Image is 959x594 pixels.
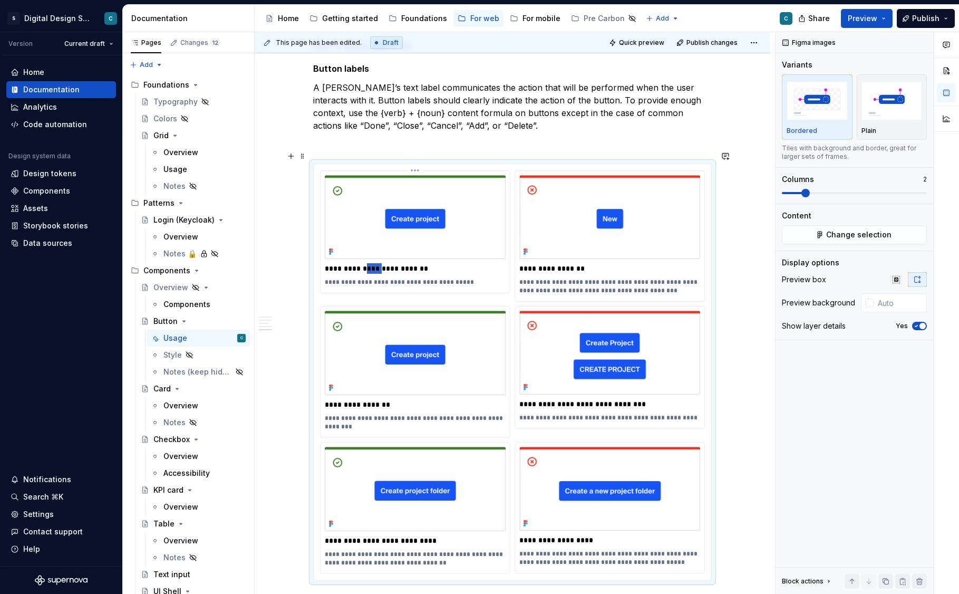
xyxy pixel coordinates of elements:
[793,9,837,28] button: Share
[782,225,927,244] button: Change selection
[23,474,71,485] div: Notifications
[147,245,250,262] a: Notes 🔒
[313,81,712,132] p: A [PERSON_NAME]’s text label communicates the action that will be performed when the user interac...
[861,127,876,135] p: Plain
[6,99,116,116] a: Analytics
[210,39,220,47] span: 12
[147,532,250,549] a: Overview
[23,186,70,196] div: Components
[153,316,178,327] div: Button
[6,506,116,523] a: Settings
[383,39,399,47] span: Draft
[384,10,451,27] a: Foundations
[147,228,250,245] a: Overview
[782,210,811,221] div: Content
[782,144,927,161] div: Tiles with background and border, great for larger sets of frames.
[137,313,250,330] a: Button
[643,11,682,26] button: Add
[147,448,250,465] a: Overview
[896,322,908,330] label: Yes
[180,39,220,47] div: Changes
[606,35,669,50] button: Quick preview
[140,61,153,69] span: Add
[153,97,198,107] div: Typography
[23,544,40,554] div: Help
[147,144,250,161] a: Overview
[23,238,72,248] div: Data sources
[784,14,788,23] div: C
[137,279,250,296] a: Overview
[163,417,186,428] div: Notes
[6,523,116,540] button: Contact support
[787,127,817,135] p: Bordered
[567,10,641,27] a: Pre Carbon
[313,63,369,74] strong: Button labels
[305,10,382,27] a: Getting started
[841,9,893,28] button: Preview
[153,384,171,394] div: Card
[401,13,447,24] div: Foundations
[23,509,54,520] div: Settings
[23,526,83,537] div: Contact support
[240,333,243,343] div: C
[686,39,738,47] span: Publish changes
[923,175,927,184] p: 2
[453,10,503,27] a: For web
[137,110,250,127] a: Colors
[153,569,190,580] div: Text input
[6,64,116,81] a: Home
[6,183,116,199] a: Components
[60,36,118,51] button: Current draft
[163,248,197,259] div: Notes 🔒
[153,485,183,495] div: KPI card
[147,397,250,414] a: Overview
[6,471,116,488] button: Notifications
[278,13,299,24] div: Home
[163,164,187,175] div: Usage
[787,81,848,120] img: placeholder
[35,575,88,586] a: Supernova Logo
[322,13,378,24] div: Getting started
[23,119,87,130] div: Code automation
[153,130,169,141] div: Grid
[23,203,48,214] div: Assets
[147,414,250,431] a: Notes
[261,8,641,29] div: Page tree
[826,229,892,240] span: Change selection
[23,84,80,95] div: Documentation
[276,39,362,47] span: This page has been edited.
[782,574,833,589] div: Block actions
[782,257,839,268] div: Display options
[861,81,923,120] img: placeholder
[137,515,250,532] a: Table
[8,40,33,48] div: Version
[137,380,250,397] a: Card
[782,298,855,308] div: Preview background
[163,535,198,546] div: Overview
[147,178,250,195] a: Notes
[143,265,190,276] div: Components
[848,13,877,24] span: Preview
[261,10,303,27] a: Home
[6,235,116,252] a: Data sources
[782,174,814,185] div: Columns
[127,195,250,212] div: Patterns
[137,212,250,228] a: Login (Keycloak)
[782,321,846,331] div: Show layer details
[147,161,250,178] a: Usage
[163,333,187,343] div: Usage
[147,347,250,363] a: Style
[912,13,939,24] span: Publish
[163,367,232,377] div: Notes (keep hidden)
[522,13,560,24] div: For mobile
[137,482,250,499] a: KPI card
[153,282,188,293] div: Overview
[163,181,186,191] div: Notes
[147,465,250,482] a: Accessibility
[163,400,198,411] div: Overview
[24,13,92,24] div: Digital Design System
[6,165,116,182] a: Design tokens
[23,492,63,502] div: Search ⌘K
[137,566,250,583] a: Text input
[897,9,955,28] button: Publish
